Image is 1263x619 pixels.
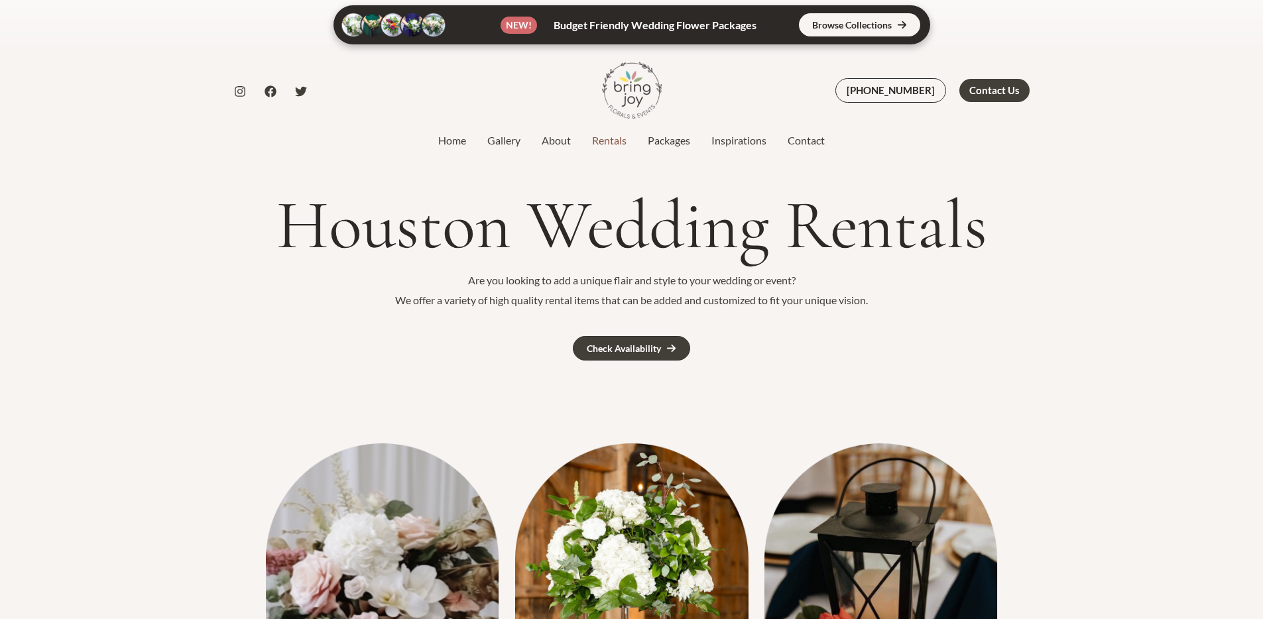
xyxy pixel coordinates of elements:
[265,85,276,97] a: Facebook
[234,188,1030,263] h1: Houston Wedding Rentals
[959,79,1030,102] a: Contact Us
[602,60,662,120] img: Bring Joy
[587,344,661,353] div: Check Availability
[428,131,835,150] nav: Site Navigation
[573,336,690,361] a: Check Availability
[295,85,307,97] a: Twitter
[234,85,246,97] a: Instagram
[531,133,581,148] a: About
[701,133,777,148] a: Inspirations
[637,133,701,148] a: Packages
[835,78,946,103] a: [PHONE_NUMBER]
[477,133,531,148] a: Gallery
[428,133,477,148] a: Home
[581,133,637,148] a: Rentals
[777,133,835,148] a: Contact
[234,270,1030,309] p: Are you looking to add a unique flair and style to your wedding or event? We offer a variety of h...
